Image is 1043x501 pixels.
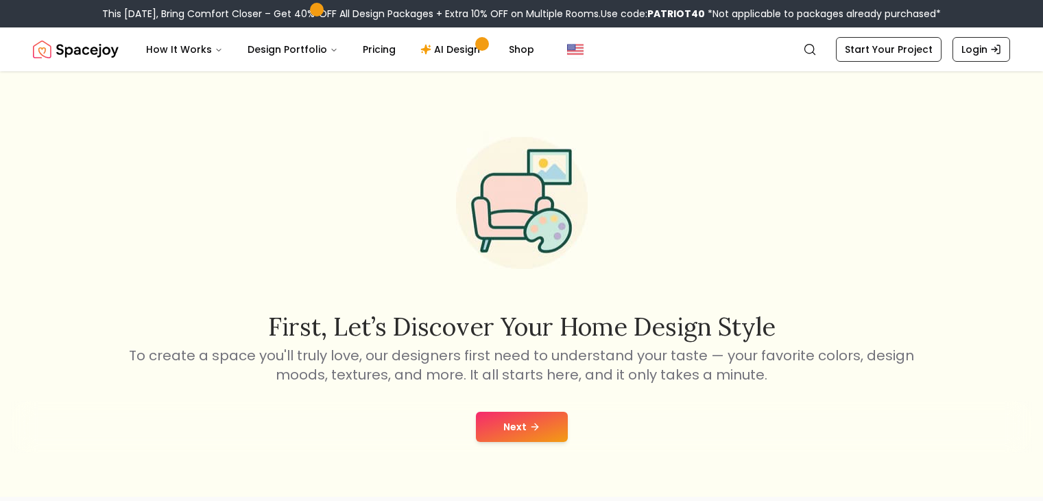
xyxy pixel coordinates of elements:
[434,115,610,291] img: Start Style Quiz Illustration
[33,27,1010,71] nav: Global
[102,7,941,21] div: This [DATE], Bring Comfort Closer – Get 40% OFF All Design Packages + Extra 10% OFF on Multiple R...
[476,412,568,442] button: Next
[647,7,705,21] b: PATRIOT40
[127,346,917,384] p: To create a space you'll truly love, our designers first need to understand your taste — your fav...
[409,36,495,63] a: AI Design
[952,37,1010,62] a: Login
[498,36,545,63] a: Shop
[601,7,705,21] span: Use code:
[33,36,119,63] img: Spacejoy Logo
[836,37,942,62] a: Start Your Project
[705,7,941,21] span: *Not applicable to packages already purchased*
[127,313,917,340] h2: First, let’s discover your home design style
[352,36,407,63] a: Pricing
[237,36,349,63] button: Design Portfolio
[33,36,119,63] a: Spacejoy
[135,36,234,63] button: How It Works
[567,41,584,58] img: United States
[135,36,545,63] nav: Main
